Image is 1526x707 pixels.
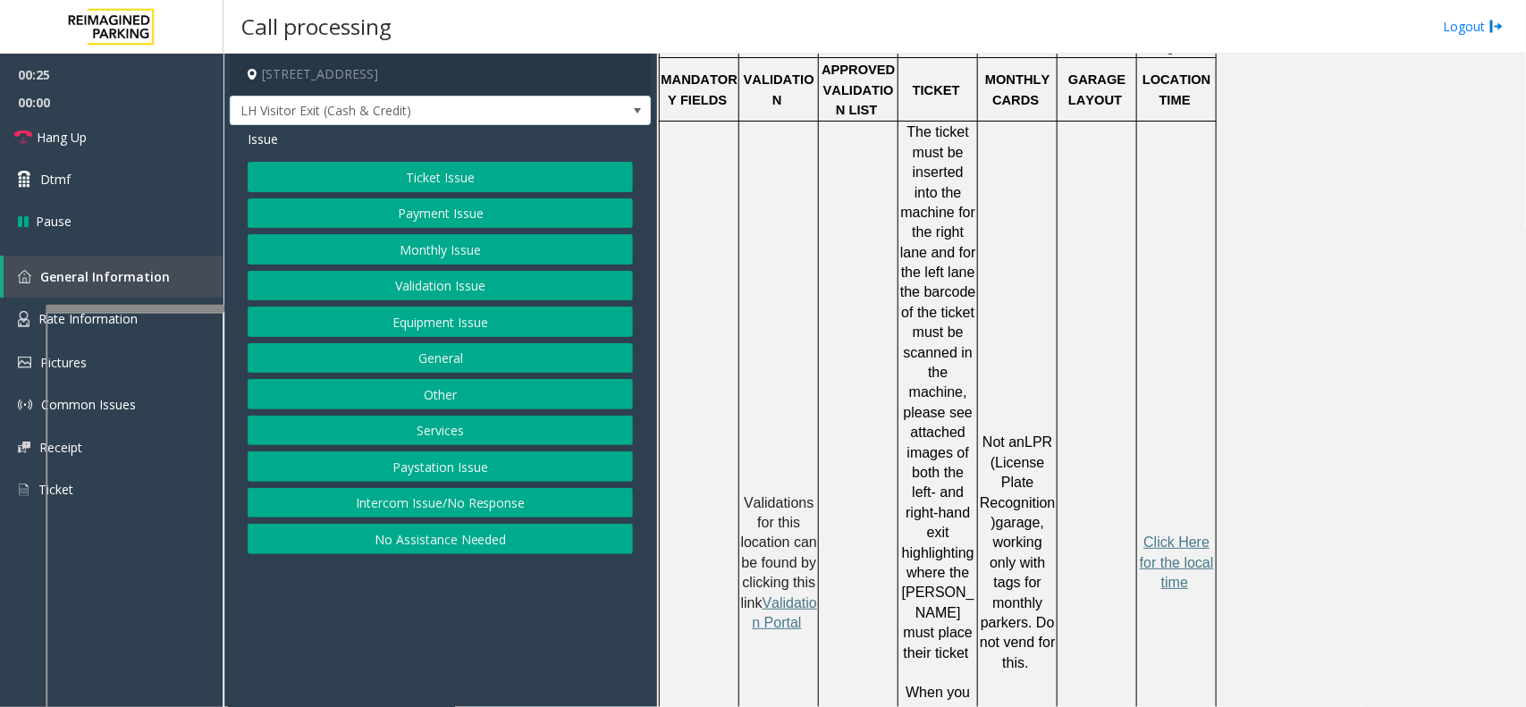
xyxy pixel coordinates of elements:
[1443,17,1504,36] a: Logout
[980,434,1056,530] span: LPR (License Plate Recognition)
[982,434,1024,450] span: Not an
[18,270,31,283] img: 'icon'
[248,234,633,265] button: Monthly Issue
[1068,72,1126,106] span: GARAGE LAYOUT
[230,54,651,96] h4: [STREET_ADDRESS]
[980,515,1056,670] span: garage, working only with tags for monthly parkers. Do not vend for this.
[985,72,1050,106] span: MONTHLY CARDS
[18,311,30,327] img: 'icon'
[822,63,895,117] span: APPROVED VALIDATION LIST
[232,4,400,48] h3: Call processing
[248,451,633,482] button: Paystation Issue
[248,271,633,301] button: Validation Issue
[39,439,82,456] span: Receipt
[37,128,87,147] span: Hang Up
[40,268,170,285] span: General Information
[248,198,633,229] button: Payment Issue
[248,130,278,148] span: Issue
[248,416,633,446] button: Services
[741,495,817,610] span: Validations for this location can be found by clicking this link
[248,488,633,518] button: Intercom Issue/No Response
[1489,17,1504,36] img: logout
[744,72,814,106] span: VALIDATION
[38,481,73,498] span: Ticket
[662,72,738,106] span: MANDATORY FIELDS
[18,442,30,453] img: 'icon'
[18,398,32,412] img: 'icon'
[248,524,633,554] button: No Assistance Needed
[18,482,30,498] img: 'icon'
[900,124,976,660] span: The ticket must be inserted into the machine for the right lane and for the left lane the barcode...
[248,379,633,409] button: Other
[231,97,566,125] span: LH Visitor Exit (Cash & Credit)
[913,83,960,97] span: TICKET
[4,256,223,298] a: General Information
[41,396,136,413] span: Common Issues
[40,354,87,371] span: Pictures
[38,310,138,327] span: Rate Information
[1142,72,1211,106] span: LOCATION TIME
[248,343,633,374] button: General
[18,357,31,368] img: 'icon'
[753,595,817,630] span: Validation Portal
[248,307,633,337] button: Equipment Issue
[248,162,633,192] button: Ticket Issue
[1140,535,1214,590] a: Click Here for the local time
[40,170,71,189] span: Dtmf
[36,212,72,231] span: Pause
[753,596,817,630] a: Validation Portal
